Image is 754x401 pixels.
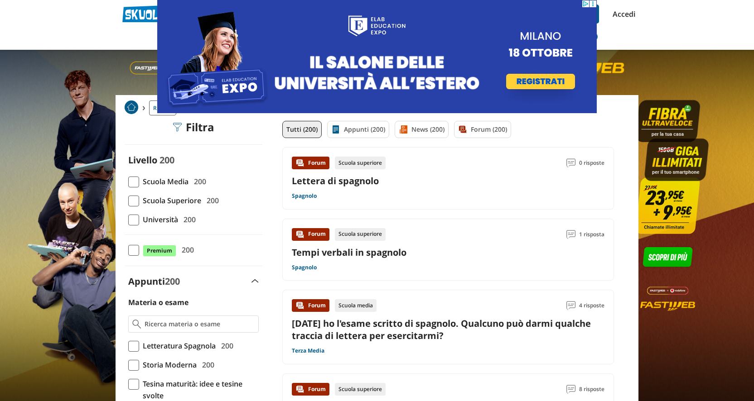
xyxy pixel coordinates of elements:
span: 0 risposte [579,157,604,169]
a: Lettera di spagnolo [292,175,379,187]
div: Forum [292,157,329,169]
div: Scuola superiore [335,228,386,241]
span: 8 risposte [579,383,604,396]
span: Letteratura Spagnola [139,340,216,352]
img: Filtra filtri mobile [173,123,182,132]
span: 200 [165,275,180,287]
span: 200 [159,154,174,166]
a: [DATE] ho l'esame scritto di spagnolo. Qualcuno può darmi qualche traccia di lettera per esercita... [292,317,591,342]
img: Apri e chiudi sezione [251,279,259,283]
span: 200 [180,214,196,225]
span: 4 risposte [579,299,604,312]
label: Livello [128,154,157,166]
span: 1 risposta [579,228,604,241]
a: News (200) [395,121,449,138]
img: Commenti lettura [566,385,575,394]
div: Scuola media [335,299,377,312]
span: Scuola Superiore [139,195,201,206]
input: Ricerca materia o esame [145,320,255,329]
div: Forum [292,228,329,241]
label: Appunti [128,275,180,287]
span: 200 [178,244,194,256]
img: Commenti lettura [566,230,575,239]
div: Forum [292,299,329,312]
a: Terza Media [292,347,324,354]
img: Forum contenuto [295,230,304,239]
img: Forum contenuto [295,301,304,310]
a: Forum (200) [454,121,511,138]
span: 200 [217,340,233,352]
img: Ricerca materia o esame [132,320,141,329]
a: Appunti (200) [327,121,389,138]
span: 200 [198,359,214,371]
div: Scuola superiore [335,157,386,169]
img: Commenti lettura [566,158,575,167]
a: Ricerca [149,100,176,115]
img: Forum contenuto [295,158,304,167]
span: Università [139,214,178,225]
span: 200 [203,195,219,206]
span: Scuola Media [139,176,188,187]
img: Forum filtro contenuto [458,125,467,134]
div: Filtra [173,121,214,134]
span: 200 [190,176,206,187]
label: Materia o esame [128,297,188,307]
a: Tutti (200) [282,121,322,138]
div: Forum [292,383,329,396]
img: News filtro contenuto [399,125,408,134]
div: Scuola superiore [335,383,386,396]
a: Home [125,100,138,115]
img: Commenti lettura [566,301,575,310]
span: Storia Moderna [139,359,197,371]
a: Spagnolo [292,264,317,271]
img: Appunti filtro contenuto [331,125,340,134]
span: Premium [143,245,176,257]
a: Spagnolo [292,192,317,200]
img: Forum contenuto [295,385,304,394]
a: Tempi verbali in spagnolo [292,246,406,258]
img: Home [125,100,138,114]
a: Accedi [613,5,632,24]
